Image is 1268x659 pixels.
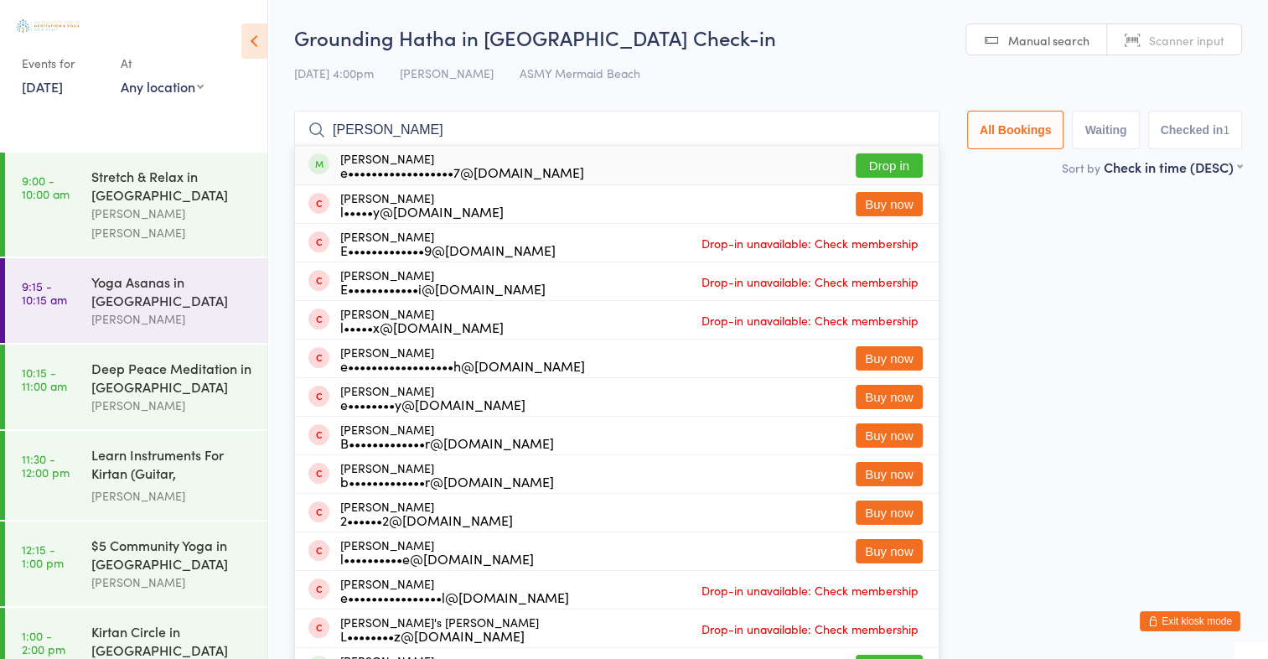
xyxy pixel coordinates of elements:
div: [PERSON_NAME] [340,152,584,179]
div: 2••••••2@[DOMAIN_NAME] [340,513,513,527]
div: [PERSON_NAME] [91,573,253,592]
button: Exit kiosk mode [1140,611,1240,631]
button: Buy now [856,539,923,563]
div: [PERSON_NAME] [340,230,556,257]
div: [PERSON_NAME] [340,268,546,295]
time: 9:00 - 10:00 am [22,174,70,200]
span: Drop-in unavailable: Check membership [697,269,923,294]
input: Search [294,111,939,149]
div: At [121,49,204,77]
div: e••••••••y@[DOMAIN_NAME] [340,397,525,411]
div: Stretch & Relax in [GEOGRAPHIC_DATA] [91,167,253,204]
a: 11:30 -12:00 pmLearn Instruments For Kirtan (Guitar, Harmonium, U...[PERSON_NAME] [5,431,267,520]
span: Drop-in unavailable: Check membership [697,308,923,333]
button: Buy now [856,423,923,448]
label: Sort by [1062,159,1100,176]
div: $5 Community Yoga in [GEOGRAPHIC_DATA] [91,536,253,573]
div: e••••••••••••••••••7@[DOMAIN_NAME] [340,165,584,179]
div: Kirtan Circle in [GEOGRAPHIC_DATA] [91,622,253,659]
div: [PERSON_NAME] [340,307,504,334]
div: [PERSON_NAME] [340,461,554,488]
button: Drop in [856,153,923,178]
div: e••••••••••••••••••h@[DOMAIN_NAME] [340,359,585,372]
button: Checked in1 [1148,111,1243,149]
a: 9:15 -10:15 amYoga Asanas in [GEOGRAPHIC_DATA][PERSON_NAME] [5,258,267,343]
time: 1:00 - 2:00 pm [22,629,65,656]
time: 9:15 - 10:15 am [22,279,67,306]
span: Drop-in unavailable: Check membership [697,578,923,603]
span: Manual search [1008,32,1089,49]
button: Buy now [856,501,923,525]
span: [DATE] 4:00pm [294,65,374,81]
div: e••••••••••••••••l@[DOMAIN_NAME] [340,590,569,604]
div: B•••••••••••••r@[DOMAIN_NAME] [340,436,554,449]
span: Drop-in unavailable: Check membership [697,616,923,641]
div: Any location [121,77,204,96]
span: Drop-in unavailable: Check membership [697,231,923,256]
div: Deep Peace Meditation in [GEOGRAPHIC_DATA] [91,359,253,396]
div: E•••••••••••••9@[DOMAIN_NAME] [340,243,556,257]
div: [PERSON_NAME] [91,396,253,415]
div: [PERSON_NAME] [PERSON_NAME] [91,204,253,242]
div: [PERSON_NAME] [340,500,513,527]
span: [PERSON_NAME] [400,65,494,81]
div: Events for [22,49,104,77]
span: Scanner input [1149,32,1224,49]
div: 1 [1223,123,1229,137]
time: 12:15 - 1:00 pm [22,542,64,569]
a: 10:15 -11:00 amDeep Peace Meditation in [GEOGRAPHIC_DATA][PERSON_NAME] [5,345,267,429]
div: E••••••••••••i@[DOMAIN_NAME] [340,282,546,295]
button: Buy now [856,346,923,371]
button: All Bookings [967,111,1064,149]
div: [PERSON_NAME] [340,384,525,411]
div: [PERSON_NAME] [340,191,504,218]
time: 11:30 - 12:00 pm [22,452,70,479]
div: [PERSON_NAME] [340,423,554,449]
button: Buy now [856,192,923,216]
div: [PERSON_NAME] [340,345,585,372]
div: Check in time (DESC) [1104,158,1242,176]
div: l•••••y@[DOMAIN_NAME] [340,205,504,218]
time: 10:15 - 11:00 am [22,366,67,392]
button: Waiting [1072,111,1139,149]
a: 12:15 -1:00 pm$5 Community Yoga in [GEOGRAPHIC_DATA][PERSON_NAME] [5,521,267,606]
div: [PERSON_NAME] [340,577,569,604]
div: Learn Instruments For Kirtan (Guitar, Harmonium, U... [91,445,253,486]
h2: Grounding Hatha in [GEOGRAPHIC_DATA] Check-in [294,23,1242,51]
div: [PERSON_NAME] [91,486,253,506]
div: [PERSON_NAME] [340,538,534,565]
button: Buy now [856,385,923,409]
button: Buy now [856,462,923,486]
div: b•••••••••••••r@[DOMAIN_NAME] [340,475,554,488]
div: L••••••••z@[DOMAIN_NAME] [340,629,539,642]
div: [PERSON_NAME]'s [PERSON_NAME] [340,615,539,642]
span: ASMY Mermaid Beach [520,65,640,81]
a: [DATE] [22,77,63,96]
div: Yoga Asanas in [GEOGRAPHIC_DATA] [91,272,253,309]
div: l••••••••••e@[DOMAIN_NAME] [340,552,534,565]
img: Australian School of Meditation & Yoga (Gold Coast) [17,19,80,33]
a: 9:00 -10:00 amStretch & Relax in [GEOGRAPHIC_DATA][PERSON_NAME] [PERSON_NAME] [5,153,267,257]
div: l•••••x@[DOMAIN_NAME] [340,320,504,334]
div: [PERSON_NAME] [91,309,253,329]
